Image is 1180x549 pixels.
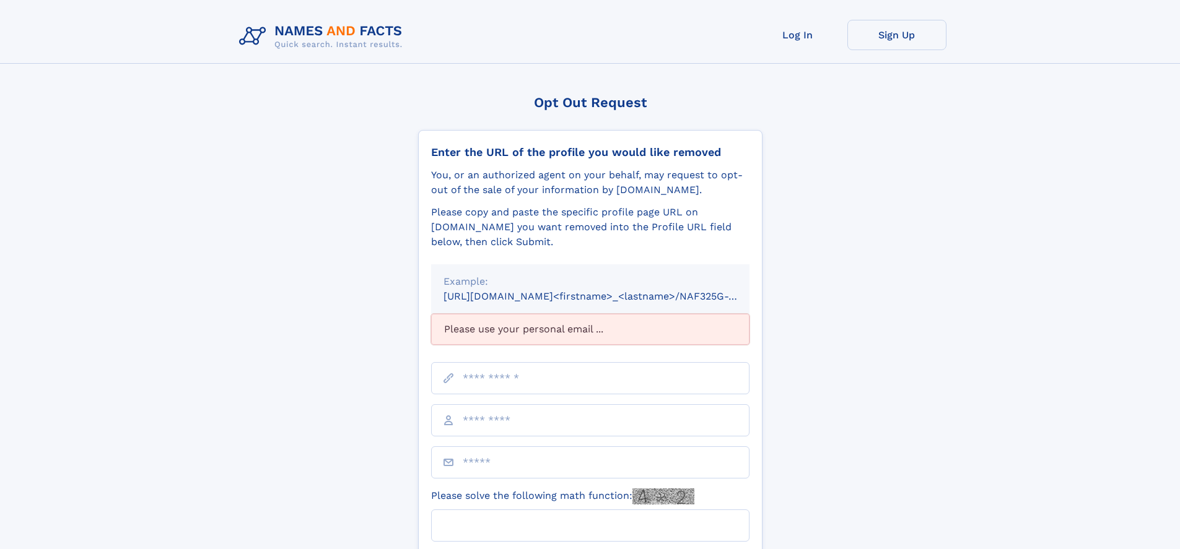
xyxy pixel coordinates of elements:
label: Please solve the following math function: [431,488,694,504]
a: Sign Up [847,20,946,50]
a: Log In [748,20,847,50]
small: [URL][DOMAIN_NAME]<firstname>_<lastname>/NAF325G-xxxxxxxx [444,290,773,302]
div: Example: [444,274,737,289]
div: Please copy and paste the specific profile page URL on [DOMAIN_NAME] you want removed into the Pr... [431,205,750,249]
div: Please use your personal email ... [431,314,750,345]
div: Opt Out Request [418,95,763,110]
img: Logo Names and Facts [234,20,413,53]
div: Enter the URL of the profile you would like removed [431,145,750,159]
div: You, or an authorized agent on your behalf, may request to opt-out of the sale of your informatio... [431,168,750,197]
